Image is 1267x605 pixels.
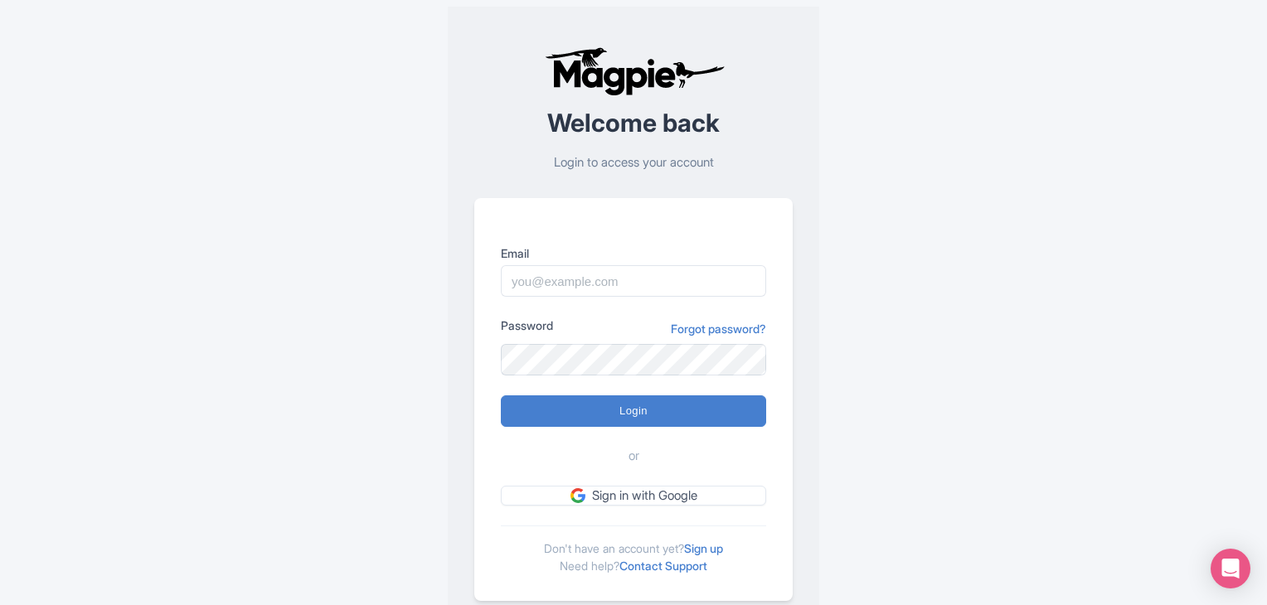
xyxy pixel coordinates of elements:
[501,395,766,427] input: Login
[501,317,553,334] label: Password
[501,244,766,262] label: Email
[671,320,766,337] a: Forgot password?
[541,46,727,96] img: logo-ab69f6fb50320c5b225c76a69d11143b.png
[570,488,585,503] img: google.svg
[501,265,766,297] input: you@example.com
[501,486,766,506] a: Sign in with Google
[619,559,707,573] a: Contact Support
[474,109,793,137] h2: Welcome back
[501,525,766,574] div: Don't have an account yet? Need help?
[474,153,793,172] p: Login to access your account
[1211,549,1250,588] div: Open Intercom Messenger
[684,541,723,555] a: Sign up
[629,447,639,466] span: or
